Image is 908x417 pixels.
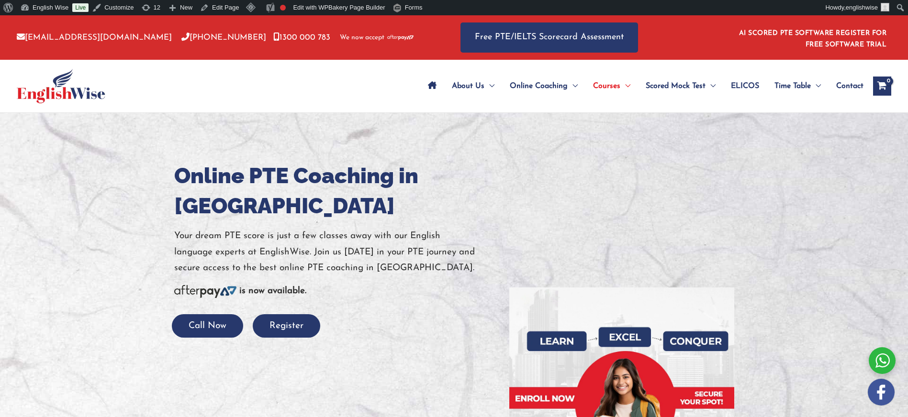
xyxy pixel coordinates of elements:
h1: Online PTE Coaching in [GEOGRAPHIC_DATA] [174,161,495,221]
a: View Shopping Cart, empty [873,77,891,96]
a: Call Now [172,321,243,330]
button: Call Now [172,314,243,338]
span: Time Table [774,69,811,103]
a: Time TableMenu Toggle [767,69,829,103]
img: Afterpay-Logo [174,285,236,298]
span: Menu Toggle [568,69,578,103]
a: AI SCORED PTE SOFTWARE REGISTER FOR FREE SOFTWARE TRIAL [739,30,887,48]
a: [PHONE_NUMBER] [181,33,266,42]
a: Register [253,321,320,330]
img: white-facebook.png [868,379,895,406]
span: Menu Toggle [811,69,821,103]
a: ELICOS [723,69,767,103]
a: Contact [829,69,863,103]
span: Menu Toggle [706,69,716,103]
aside: Header Widget 1 [733,22,891,53]
span: Online Coaching [510,69,568,103]
a: Live [72,3,89,12]
nav: Site Navigation: Main Menu [420,69,863,103]
span: We now accept [340,33,384,43]
img: Afterpay-Logo [387,35,414,40]
a: [EMAIL_ADDRESS][DOMAIN_NAME] [17,33,172,42]
span: englishwise [846,4,878,11]
img: ashok kumar [881,3,889,11]
img: cropped-ew-logo [17,69,105,103]
span: Scored Mock Test [646,69,706,103]
span: ELICOS [731,69,759,103]
p: Your dream PTE score is just a few classes away with our English language experts at EnglishWise.... [174,228,495,276]
span: Contact [836,69,863,103]
div: Focus keyphrase not set [280,5,286,11]
a: Online CoachingMenu Toggle [502,69,585,103]
a: CoursesMenu Toggle [585,69,638,103]
span: Courses [593,69,620,103]
a: About UsMenu Toggle [444,69,502,103]
span: About Us [452,69,484,103]
button: Register [253,314,320,338]
span: Menu Toggle [484,69,494,103]
a: Free PTE/IELTS Scorecard Assessment [460,22,638,53]
b: is now available. [239,286,306,296]
a: 1300 000 783 [273,33,330,42]
a: Scored Mock TestMenu Toggle [638,69,723,103]
span: Menu Toggle [620,69,630,103]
